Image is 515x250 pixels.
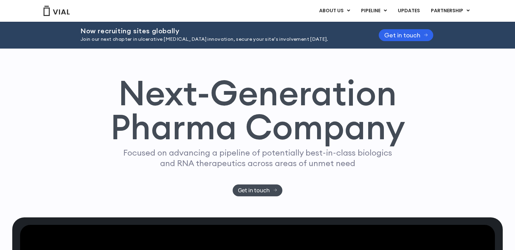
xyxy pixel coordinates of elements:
img: Vial Logo [43,6,70,16]
a: ABOUT USMenu Toggle [314,5,355,17]
h2: Now recruiting sites globally [80,27,362,35]
a: PARTNERSHIPMenu Toggle [425,5,475,17]
a: Get in touch [379,29,433,41]
a: UPDATES [392,5,425,17]
a: Get in touch [233,184,283,196]
p: Focused on advancing a pipeline of potentially best-in-class biologics and RNA therapeutics acros... [120,147,395,168]
h1: Next-Generation Pharma Company [110,76,405,144]
span: Get in touch [238,188,270,193]
p: Join our next chapter in ulcerative [MEDICAL_DATA] innovation, secure your site’s involvement [DA... [80,36,362,43]
a: PIPELINEMenu Toggle [356,5,392,17]
span: Get in touch [384,33,420,38]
